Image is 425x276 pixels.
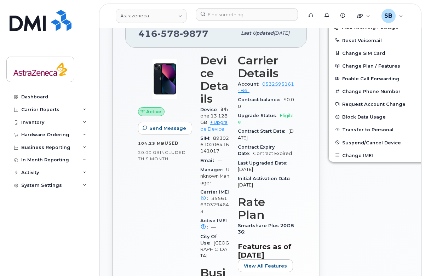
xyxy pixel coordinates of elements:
[116,9,186,23] a: Astrazeneca
[200,107,221,112] span: Device
[165,140,179,146] span: used
[274,30,289,36] span: [DATE]
[180,28,208,39] span: 9877
[238,144,275,156] span: Contract Expiry Date
[384,12,392,20] span: SB
[144,58,186,100] img: image20231002-3703462-1ig824h.jpeg
[200,136,213,141] span: SIM
[200,136,229,154] span: 89302610206416141017
[200,158,218,163] span: Email
[342,140,401,145] span: Suspend/Cancel Device
[238,223,294,235] span: Smartshare Plus 20GB 36
[218,158,222,163] span: —
[238,259,293,272] button: View All Features
[241,30,274,36] span: Last updated
[238,97,294,109] span: $0.00
[200,107,228,125] span: iPhone 13 128GB
[138,150,186,161] span: included this month
[138,28,208,39] span: 416
[238,182,253,188] span: [DATE]
[200,240,229,259] span: [GEOGRAPHIC_DATA]
[253,151,292,156] span: Contract Expired
[200,196,229,214] span: 355616303294643
[238,81,262,87] span: Account
[238,128,288,134] span: Contract Start Date
[200,167,226,172] span: Manager
[238,113,280,118] span: Upgrade Status
[200,189,229,201] span: Carrier IMEI
[238,160,290,166] span: Last Upgraded Date
[342,76,400,81] span: Enable Call Forwarding
[146,108,161,115] span: Active
[200,120,228,131] a: + Upgrade Device
[200,218,227,230] span: Active IMEI
[238,97,283,102] span: Contract balance
[244,263,287,269] span: View All Features
[238,176,294,181] span: Initial Activation Date
[238,81,294,93] a: 0532595161 - Bell
[138,150,160,155] span: 20.00 GB
[342,63,400,68] span: Change Plan / Features
[138,122,192,134] button: Send Message
[157,28,180,39] span: 578
[138,141,165,146] span: 104.23 MB
[200,167,229,185] span: Unknown Manager
[238,54,294,80] h3: Carrier Details
[377,9,408,23] div: Sugam Bhandari
[238,196,294,221] h3: Rate Plan
[334,24,398,31] span: Add Roaming Package
[211,224,216,230] span: —
[149,125,186,132] span: Send Message
[200,54,229,105] h3: Device Details
[352,9,375,23] div: Quicklinks
[238,242,294,259] h3: Features as of [DATE]
[200,234,217,246] span: City Of Use
[196,8,298,21] input: Find something...
[238,128,294,140] span: [DATE]
[238,167,253,172] span: [DATE]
